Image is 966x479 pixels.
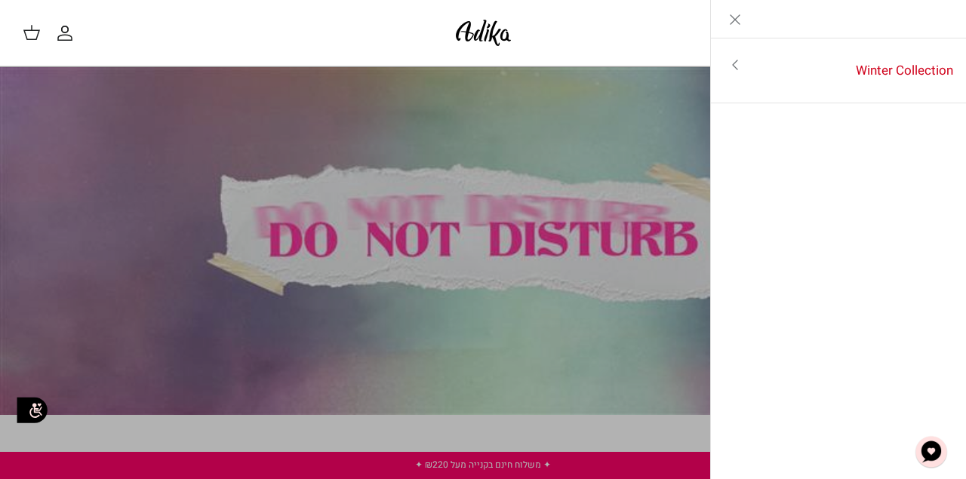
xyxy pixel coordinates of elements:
[451,15,515,51] img: Adika IL
[909,429,954,474] button: צ'אט
[11,389,53,431] img: accessibility_icon02.svg
[56,24,80,42] a: החשבון שלי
